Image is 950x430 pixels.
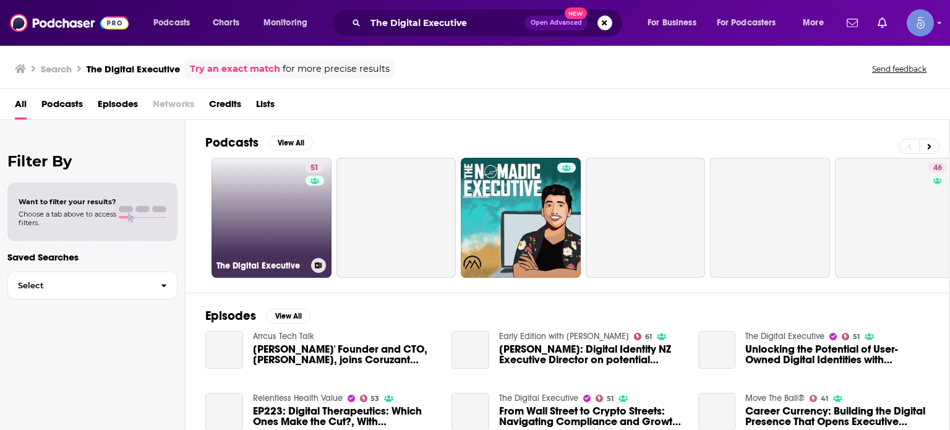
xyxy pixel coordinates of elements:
button: View All [266,309,310,324]
span: 51 [607,396,614,402]
button: open menu [255,13,323,33]
span: 46 [933,162,942,174]
a: Andy Higgs: Digital Identity NZ Executive Director on potential concerns with the digital drivers... [499,344,683,365]
a: Relentless Health Value [253,393,343,403]
h3: The Digital Executive [87,63,180,75]
a: Move The Ball® [745,393,805,403]
span: 51 [853,334,860,340]
h2: Filter By [7,152,178,170]
a: 51 [596,395,614,402]
button: Select [7,272,178,299]
a: EP223: Digital Therapeutics: Which Ones Make the Cut?, With Megan Coder, Executive Director of th... [253,406,437,427]
span: [PERSON_NAME]' Founder and CTO, [PERSON_NAME], joins Coruzant Technologies for the Digital Execut... [253,344,437,365]
a: Arrcus' Founder and CTO, Keyur Patel, joins Coruzant Technologies for the Digital Executive podcast [253,344,437,365]
button: Show profile menu [907,9,934,37]
a: Show notifications dropdown [842,12,863,33]
button: Send feedback [868,64,930,74]
span: for more precise results [283,62,390,76]
span: Networks [153,94,194,119]
img: User Profile [907,9,934,37]
a: Podcasts [41,94,83,119]
span: Want to filter your results? [19,197,116,206]
div: Search podcasts, credits, & more... [343,9,635,37]
a: 51The Digital Executive [212,158,332,278]
a: Early Edition with Ryan Bridge [499,331,629,342]
span: Podcasts [153,14,190,32]
h2: Episodes [205,308,256,324]
a: 51 [842,333,860,340]
button: open menu [145,13,206,33]
a: Arrcus' Founder and CTO, Keyur Patel, joins Coruzant Technologies for the Digital Executive podcast [205,331,243,369]
a: Unlocking the Potential of User-Owned Digital Identities with Executive Sandy Carter | Ep 870 [698,331,736,369]
a: Try an exact match [190,62,280,76]
span: 53 [370,396,379,402]
span: EP223: Digital Therapeutics: Which Ones Make the Cut?, With [PERSON_NAME], Executive Director of ... [253,406,437,427]
a: Andy Higgs: Digital Identity NZ Executive Director on potential concerns with the digital drivers... [451,331,489,369]
span: Open Advanced [531,20,582,26]
a: 51 [306,163,323,173]
a: All [15,94,27,119]
input: Search podcasts, credits, & more... [366,13,525,33]
span: 51 [310,162,319,174]
span: 61 [645,334,652,340]
h3: The Digital Executive [216,260,306,271]
a: Show notifications dropdown [873,12,892,33]
button: View All [268,135,313,150]
span: Choose a tab above to access filters. [19,210,116,227]
span: Unlocking the Potential of User-Owned Digital Identities with Executive [PERSON_NAME] | Ep 870 [745,344,930,365]
span: Select [8,282,151,290]
h2: Podcasts [205,135,259,150]
span: [PERSON_NAME]: Digital Identity NZ Executive Director on potential concerns with the digital driv... [499,344,683,365]
button: Open AdvancedNew [525,15,588,30]
span: More [803,14,824,32]
span: Monitoring [263,14,307,32]
a: 46 [928,163,947,173]
a: PodcastsView All [205,135,313,150]
span: 41 [821,396,828,402]
a: Charts [205,13,247,33]
button: open menu [709,13,794,33]
a: 41 [810,395,828,402]
a: Lists [256,94,275,119]
button: open menu [639,13,712,33]
a: The Digital Executive [499,393,578,403]
span: New [565,7,587,19]
a: EpisodesView All [205,308,310,324]
span: For Business [648,14,696,32]
a: Episodes [98,94,138,119]
p: Saved Searches [7,251,178,263]
button: open menu [794,13,839,33]
a: 61 [634,333,652,340]
a: From Wall Street to Crypto Streets: Navigating Compliance and Growth in the Digital Age with Exec... [499,406,683,427]
a: Unlocking the Potential of User-Owned Digital Identities with Executive Sandy Carter | Ep 870 [745,344,930,365]
a: The Digital Executive [745,331,824,342]
a: Career Currency: Building the Digital Presence That Opens Executive Doors [745,406,930,427]
span: Charts [213,14,239,32]
a: Arrcus Tech Talk [253,331,314,342]
span: Logged in as Spiral5-G1 [907,9,934,37]
a: 53 [360,395,380,402]
img: Podchaser - Follow, Share and Rate Podcasts [10,11,129,35]
a: Credits [209,94,241,119]
h3: Search [41,63,72,75]
span: For Podcasters [717,14,776,32]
